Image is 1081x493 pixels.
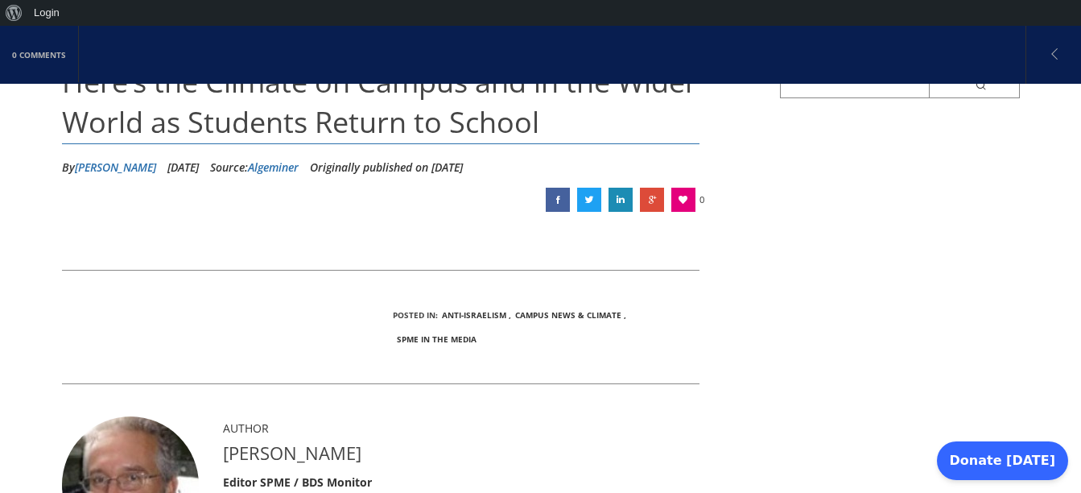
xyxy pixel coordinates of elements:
a: Anti-Israelism [442,309,506,321]
li: [DATE] [167,155,199,180]
a: SPME in the Media [397,333,477,345]
a: Here’s the Climate on Campus and in the Wider World as Students Return to School [609,188,633,212]
strong: Editor SPME / BDS Monitor [223,474,372,490]
span: 0 [699,188,704,212]
div: Source: [210,155,299,180]
a: [PERSON_NAME] [75,159,156,175]
a: Here’s the Climate on Campus and in the Wider World as Students Return to School [546,188,570,212]
a: Here’s the Climate on Campus and in the Wider World as Students Return to School [640,188,664,212]
a: Campus News & Climate [515,309,621,321]
span: Here’s the Climate on Campus and in the Wider World as Students Return to School [62,62,697,142]
a: Here’s the Climate on Campus and in the Wider World as Students Return to School [577,188,601,212]
li: By [62,155,156,180]
li: Posted In: [393,303,438,327]
h4: [PERSON_NAME] [223,441,700,466]
li: Originally published on [DATE] [310,155,463,180]
a: Algeminer [248,159,299,175]
span: AUTHOR [223,420,269,436]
